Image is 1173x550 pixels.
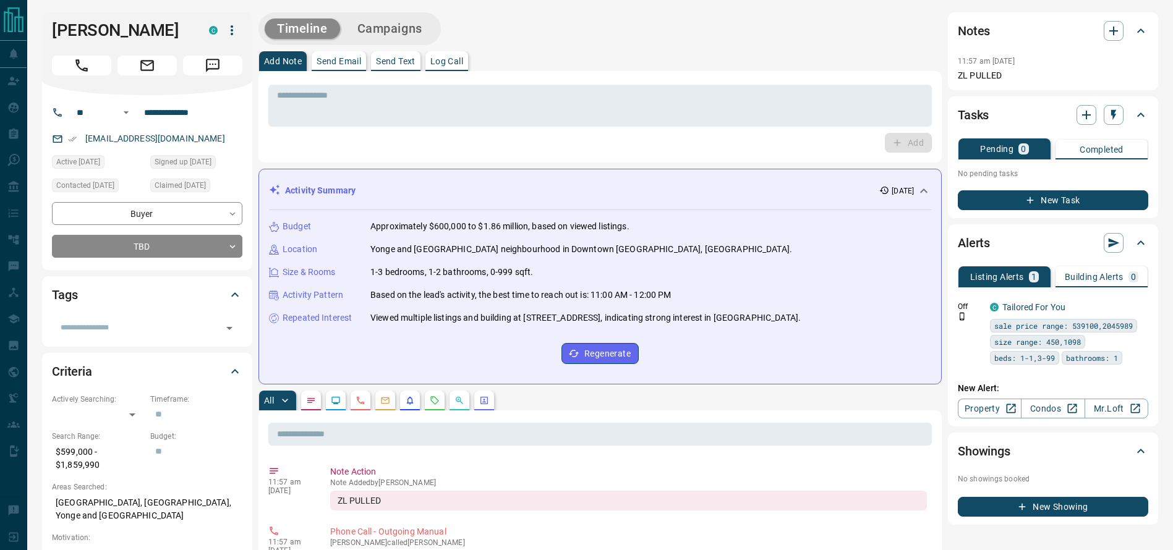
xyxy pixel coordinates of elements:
[990,303,999,311] div: condos.ca
[1021,145,1026,153] p: 0
[52,493,242,526] p: [GEOGRAPHIC_DATA], [GEOGRAPHIC_DATA], Yonge and [GEOGRAPHIC_DATA]
[268,538,312,546] p: 11:57 am
[970,273,1024,281] p: Listing Alerts
[958,399,1022,418] a: Property
[52,179,144,196] div: Fri Sep 12 2025
[330,525,927,538] p: Phone Call - Outgoing Manual
[405,396,415,405] svg: Listing Alerts
[269,179,931,202] div: Activity Summary[DATE]
[268,478,312,486] p: 11:57 am
[68,135,77,143] svg: Email Verified
[52,155,144,172] div: Fri Sep 12 2025
[283,289,343,302] p: Activity Pattern
[376,57,416,66] p: Send Text
[155,156,211,168] span: Signed up [DATE]
[331,396,341,405] svg: Lead Browsing Activity
[330,538,927,547] p: [PERSON_NAME] called [PERSON_NAME]
[1002,302,1065,312] a: Tailored For You
[283,266,336,279] p: Size & Rooms
[1021,399,1085,418] a: Condos
[356,396,365,405] svg: Calls
[1085,399,1148,418] a: Mr.Loft
[264,57,302,66] p: Add Note
[52,442,144,475] p: $599,000 - $1,859,990
[52,235,242,258] div: TBD
[285,184,356,197] p: Activity Summary
[52,431,144,442] p: Search Range:
[52,362,92,381] h2: Criteria
[52,202,242,225] div: Buyer
[1080,145,1124,154] p: Completed
[994,319,1133,332] span: sale price range: 539100,2045989
[1065,273,1124,281] p: Building Alerts
[958,57,1015,66] p: 11:57 am [DATE]
[370,266,533,279] p: 1-3 bedrooms, 1-2 bathrooms, 0-999 sqft.
[958,301,983,312] p: Off
[994,336,1081,348] span: size range: 450,1098
[52,357,242,386] div: Criteria
[958,436,1148,466] div: Showings
[52,280,242,310] div: Tags
[52,532,242,543] p: Motivation:
[56,156,100,168] span: Active [DATE]
[283,220,311,233] p: Budget
[1031,273,1036,281] p: 1
[52,481,242,493] p: Areas Searched:
[958,228,1148,258] div: Alerts
[183,56,242,75] span: Message
[892,185,914,197] p: [DATE]
[430,396,440,405] svg: Requests
[370,243,792,256] p: Yonge and [GEOGRAPHIC_DATA] neighbourhood in Downtown [GEOGRAPHIC_DATA], [GEOGRAPHIC_DATA].
[52,394,144,405] p: Actively Searching:
[56,179,114,192] span: Contacted [DATE]
[268,486,312,495] p: [DATE]
[330,478,927,487] p: Note Added by [PERSON_NAME]
[958,105,989,125] h2: Tasks
[994,352,1055,364] span: beds: 1-1,3-99
[958,497,1148,517] button: New Showing
[265,19,340,39] button: Timeline
[958,441,1010,461] h2: Showings
[958,233,990,253] h2: Alerts
[958,100,1148,130] div: Tasks
[1131,273,1136,281] p: 0
[155,179,206,192] span: Claimed [DATE]
[958,21,990,41] h2: Notes
[370,289,672,302] p: Based on the lead's activity, the best time to reach out is: 11:00 AM - 12:00 PM
[85,133,225,143] a: [EMAIL_ADDRESS][DOMAIN_NAME]
[317,57,361,66] p: Send Email
[980,145,1013,153] p: Pending
[430,57,463,66] p: Log Call
[306,396,316,405] svg: Notes
[1066,352,1118,364] span: bathrooms: 1
[370,311,801,324] p: Viewed multiple listings and building at [STREET_ADDRESS], indicating strong interest in [GEOGRAP...
[345,19,435,39] button: Campaigns
[958,69,1148,82] p: ZL PULLED
[283,243,317,256] p: Location
[380,396,390,405] svg: Emails
[958,164,1148,183] p: No pending tasks
[958,382,1148,395] p: New Alert:
[958,190,1148,210] button: New Task
[958,473,1148,484] p: No showings booked
[150,394,242,405] p: Timeframe:
[221,319,238,337] button: Open
[454,396,464,405] svg: Opportunities
[330,465,927,478] p: Note Action
[264,396,274,405] p: All
[958,312,966,321] svg: Push Notification Only
[119,105,134,120] button: Open
[479,396,489,405] svg: Agent Actions
[52,56,111,75] span: Call
[283,311,352,324] p: Repeated Interest
[150,431,242,442] p: Budget:
[209,26,218,35] div: condos.ca
[150,155,242,172] div: Fri Sep 12 2025
[330,491,927,510] div: ZL PULLED
[150,179,242,196] div: Fri Sep 12 2025
[52,20,190,40] h1: [PERSON_NAME]
[561,343,639,364] button: Regenerate
[117,56,177,75] span: Email
[370,220,629,233] p: Approximately $600,000 to $1.86 million, based on viewed listings.
[52,285,77,305] h2: Tags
